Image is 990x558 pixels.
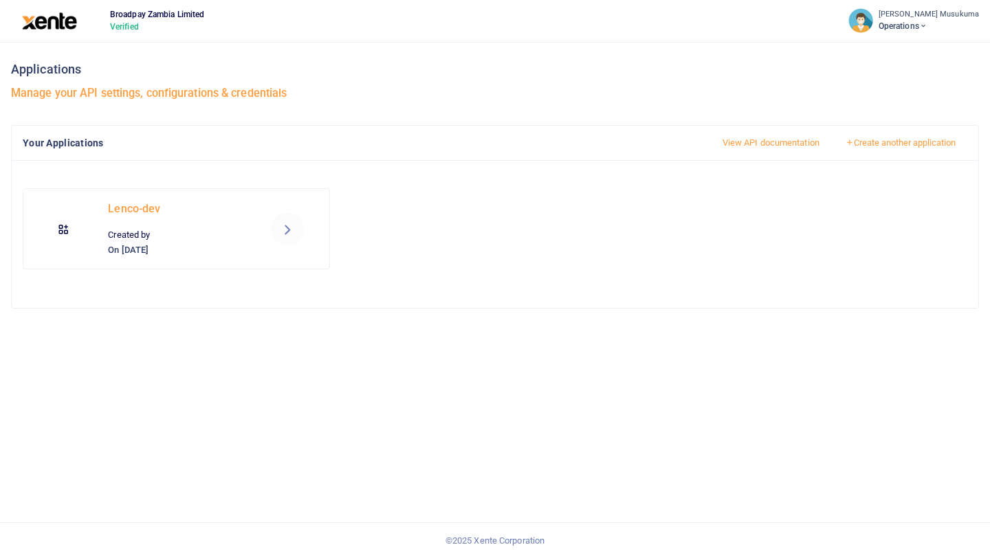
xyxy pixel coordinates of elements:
[104,21,210,33] span: Verified
[848,8,873,33] img: profile-user
[22,15,78,25] a: logo-large logo-large
[879,9,979,21] small: [PERSON_NAME] Musukuma
[833,131,967,155] button: Create another application
[108,230,150,240] span: Created by
[11,87,979,100] h5: Manage your API settings, configurations & credentials
[879,20,979,32] span: Operations
[848,8,979,33] a: profile-user [PERSON_NAME] Musukuma Operations
[711,131,831,155] a: View API documentation
[108,200,245,218] p: Lenco-dev
[11,59,979,80] h3: Applications
[22,12,78,30] img: logo-large
[104,8,210,21] span: Broadpay Zambia Limited
[23,135,700,150] h4: Your applications
[108,245,245,256] h6: On [DATE]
